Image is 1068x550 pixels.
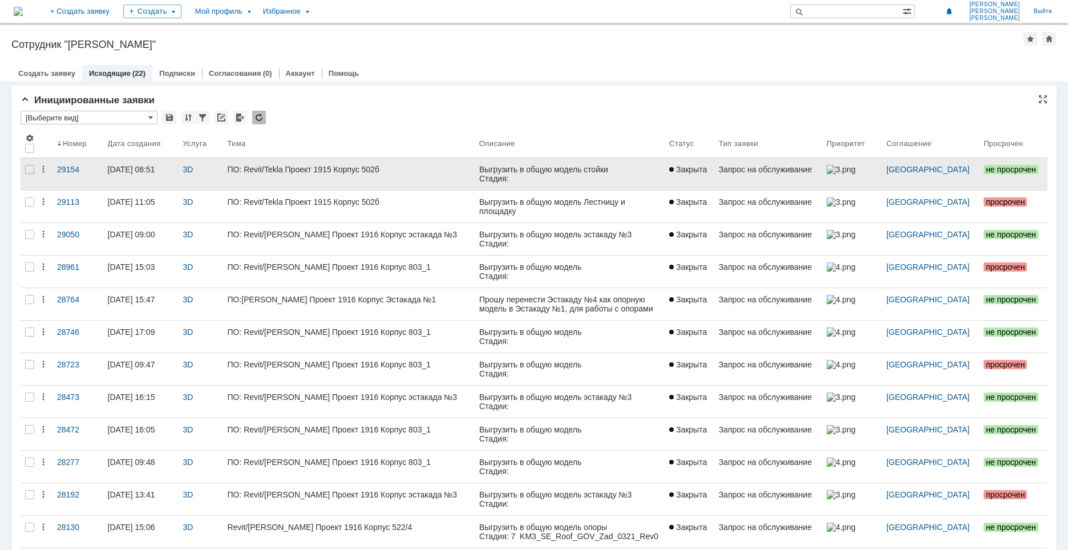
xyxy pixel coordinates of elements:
span: Закрыта [669,327,707,337]
span: не просрочен [984,165,1038,174]
div: [DATE] 11:05 [108,197,155,207]
a: просрочен [979,483,1047,515]
div: Создать [123,5,181,18]
a: 4.png [822,256,882,288]
a: [DATE] 09:48 [103,451,179,483]
span: [PERSON_NAME] [969,8,1020,15]
img: logo [14,7,23,16]
span: Закрыта [669,425,707,434]
a: [DATE] 09:47 [103,353,179,385]
div: Действия [39,425,48,434]
div: [DATE] 17:09 [108,327,155,337]
a: Закрыта [665,418,714,450]
img: 3.png [827,490,855,499]
a: 28130 [52,516,103,548]
div: [DATE] 15:03 [108,262,155,272]
div: [DATE] 08:51 [108,165,155,174]
div: Действия [39,458,48,467]
a: Исходящие [89,69,131,78]
div: 28277 [57,458,99,467]
div: Сотрудник "[PERSON_NAME]" [11,39,1023,50]
a: 28472 [52,418,103,450]
img: 4.png [827,262,855,272]
a: не просрочен [979,158,1047,190]
a: 28961 [52,256,103,288]
a: [GEOGRAPHIC_DATA] [887,327,970,337]
span: Закрыта [669,262,707,272]
a: не просрочен [979,223,1047,255]
span: не просрочен [984,327,1038,337]
a: [DATE] 11:05 [103,191,179,223]
img: 4.png [827,523,855,532]
div: 28130 [57,523,99,532]
a: Закрыта [665,483,714,515]
a: 3D [183,327,193,337]
div: Действия [39,327,48,337]
span: Закрыта [669,295,707,304]
div: (22) [132,69,145,78]
div: Сортировка... [181,111,195,124]
div: Действия [39,523,48,532]
div: [DATE] 15:47 [108,295,155,304]
a: 29154 [52,158,103,190]
a: [GEOGRAPHIC_DATA] [887,230,970,239]
img: 3.png [827,165,855,174]
div: 28746 [57,327,99,337]
a: Перейти на домашнюю страницу [14,7,23,16]
img: 3.png [827,393,855,402]
div: [DATE] 16:05 [108,425,155,434]
div: ПО: Revit/[PERSON_NAME] Проект 1916 Корпус эстакада №3 [227,393,470,402]
a: [DATE] 16:05 [103,418,179,450]
span: не просрочен [984,458,1038,467]
a: Закрыта [665,386,714,418]
a: ПО: Revit/Tekla Проект 1915 Корпус 502б [222,191,474,223]
div: ПО: Revit/[PERSON_NAME] Проект 1916 Корпус 803_1 [227,458,470,467]
span: Закрыта [669,197,707,207]
img: 3.png [827,230,855,239]
div: Запрос на обслуживание [719,295,818,304]
a: 3.png [822,191,882,223]
span: не просрочен [984,393,1038,402]
th: Статус [665,129,714,158]
div: 28764 [57,295,99,304]
div: 28472 [57,425,99,434]
a: 28746 [52,321,103,353]
a: [GEOGRAPHIC_DATA] [887,393,970,402]
th: Соглашение [882,129,979,158]
a: Запрос на обслуживание [714,191,822,223]
a: 28723 [52,353,103,385]
th: Услуга [178,129,222,158]
a: 3D [183,490,193,499]
div: Приоритет [827,139,865,148]
div: Сохранить вид [163,111,176,124]
img: 4.png [827,458,855,467]
img: 3.png [827,197,855,207]
div: Номер [63,139,87,148]
a: 3D [183,262,193,272]
a: [DATE] 17:09 [103,321,179,353]
div: (0) [263,69,272,78]
a: не просрочен [979,386,1047,418]
span: просрочен [984,197,1027,207]
a: ПО: Revit/Tekla Проект 1915 Корпус 502б [222,158,474,190]
a: ПО: Revit/[PERSON_NAME] Проект 1916 Корпус 803_1 [222,353,474,385]
a: ПО: Revit/[PERSON_NAME] Проект 1916 Корпус 803_1 [222,256,474,288]
a: Аккаунт [286,69,315,78]
span: Закрыта [669,393,707,402]
a: Запрос на обслуживание [714,483,822,515]
span: 59 [27,9,37,18]
a: [DATE] 08:51 [103,158,179,190]
span: [PERSON_NAME] [969,15,1020,22]
div: Описание [479,139,515,148]
img: 4.png [827,327,855,337]
div: Действия [39,295,48,304]
img: 3.png [827,425,855,434]
th: Приоритет [822,129,882,158]
a: 3D [183,360,193,369]
span: просрочен [984,490,1027,499]
a: 28192 [52,483,103,515]
div: ПО: Revit/[PERSON_NAME] Проект 1916 Корпус 803_1 [227,262,470,272]
a: Создать заявку [18,69,75,78]
a: 3.png [822,483,882,515]
div: Добавить в избранное [1023,32,1037,46]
